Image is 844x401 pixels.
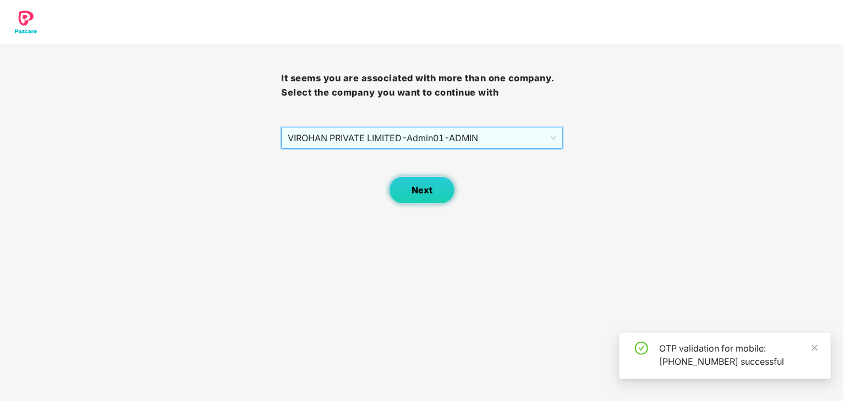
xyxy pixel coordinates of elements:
span: VIROHAN PRIVATE LIMITED - Admin01 - ADMIN [288,127,556,148]
h3: It seems you are associated with more than one company. Select the company you want to continue with [281,71,562,99]
button: Next [389,176,455,204]
span: check-circle [635,342,648,355]
span: close [811,344,819,352]
span: Next [412,185,432,196]
div: OTP validation for mobile: [PHONE_NUMBER] successful [659,342,818,368]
